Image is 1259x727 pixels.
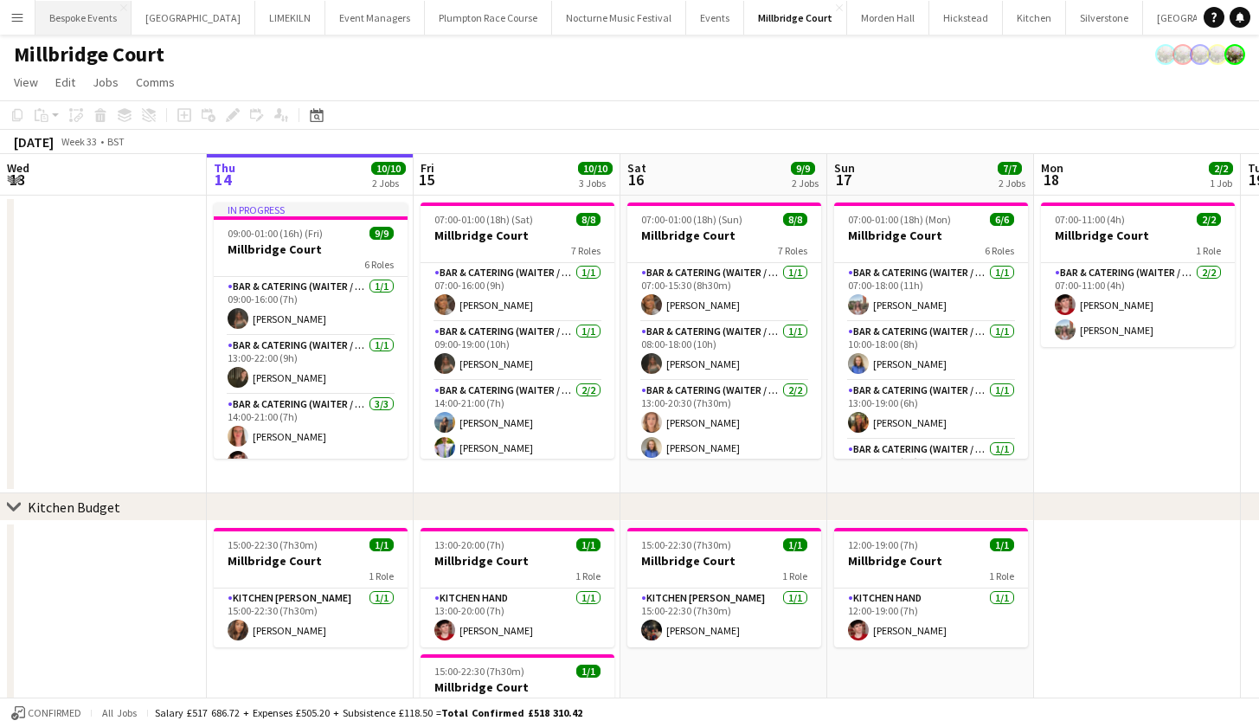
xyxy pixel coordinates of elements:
[834,589,1028,647] app-card-role: Kitchen Hand1/112:00-19:00 (7h)[PERSON_NAME]
[228,227,323,240] span: 09:00-01:00 (16h) (Fri)
[783,538,807,551] span: 1/1
[441,706,582,719] span: Total Confirmed £518 310.42
[48,71,82,93] a: Edit
[14,133,54,151] div: [DATE]
[847,1,929,35] button: Morden Hall
[28,499,120,516] div: Kitchen Budget
[1041,203,1235,347] app-job-card: 07:00-11:00 (4h)2/2Millbridge Court1 RoleBar & Catering (Waiter / waitress)2/207:00-11:00 (4h)[PE...
[627,322,821,381] app-card-role: Bar & Catering (Waiter / waitress)1/108:00-18:00 (10h)[PERSON_NAME]
[627,228,821,243] h3: Millbridge Court
[782,569,807,582] span: 1 Role
[575,569,601,582] span: 1 Role
[575,696,601,709] span: 1 Role
[1003,1,1066,35] button: Kitchen
[744,1,847,35] button: Millbridge Court
[834,553,1028,569] h3: Millbridge Court
[834,263,1028,322] app-card-role: Bar & Catering (Waiter / waitress)1/107:00-18:00 (11h)[PERSON_NAME]
[783,213,807,226] span: 8/8
[999,177,1025,190] div: 2 Jobs
[1038,170,1063,190] span: 18
[372,177,405,190] div: 2 Jobs
[418,170,434,190] span: 15
[1155,44,1176,65] app-user-avatar: Staffing Manager
[421,228,614,243] h3: Millbridge Court
[1041,263,1235,347] app-card-role: Bar & Catering (Waiter / waitress)2/207:00-11:00 (4h)[PERSON_NAME][PERSON_NAME]
[627,160,646,176] span: Sat
[155,706,582,719] div: Salary £517 686.72 + Expenses £505.20 + Subsistence £118.50 =
[214,241,408,257] h3: Millbridge Court
[834,322,1028,381] app-card-role: Bar & Catering (Waiter / waitress)1/110:00-18:00 (8h)[PERSON_NAME]
[990,213,1014,226] span: 6/6
[625,170,646,190] span: 16
[552,1,686,35] button: Nocturne Music Festival
[834,440,1028,499] app-card-role: Bar & Catering (Waiter / waitress)1/113:00-22:00 (9h)
[421,203,614,459] div: 07:00-01:00 (18h) (Sat)8/8Millbridge Court7 RolesBar & Catering (Waiter / waitress)1/107:00-16:00...
[129,71,182,93] a: Comms
[778,244,807,257] span: 7 Roles
[35,1,132,35] button: Bespoke Events
[214,553,408,569] h3: Millbridge Court
[1172,44,1193,65] app-user-avatar: Staffing Manager
[421,553,614,569] h3: Millbridge Court
[576,538,601,551] span: 1/1
[214,528,408,647] app-job-card: 15:00-22:30 (7h30m)1/1Millbridge Court1 RoleKitchen [PERSON_NAME]1/115:00-22:30 (7h30m)[PERSON_NAME]
[7,71,45,93] a: View
[371,162,406,175] span: 10/10
[571,244,601,257] span: 7 Roles
[627,203,821,459] div: 07:00-01:00 (18h) (Sun)8/8Millbridge Court7 RolesBar & Catering (Waiter / waitress)1/107:00-15:30...
[132,1,255,35] button: [GEOGRAPHIC_DATA]
[985,244,1014,257] span: 6 Roles
[1041,160,1063,176] span: Mon
[834,528,1028,647] app-job-card: 12:00-19:00 (7h)1/1Millbridge Court1 RoleKitchen Hand1/112:00-19:00 (7h)[PERSON_NAME]
[990,538,1014,551] span: 1/1
[834,203,1028,459] app-job-card: 07:00-01:00 (18h) (Mon)6/6Millbridge Court6 RolesBar & Catering (Waiter / waitress)1/107:00-18:00...
[576,213,601,226] span: 8/8
[576,665,601,678] span: 1/1
[627,263,821,322] app-card-role: Bar & Catering (Waiter / waitress)1/107:00-15:30 (8h30m)[PERSON_NAME]
[214,203,408,459] div: In progress09:00-01:00 (16h) (Fri)9/9Millbridge Court6 RolesBar & Catering (Waiter / waitress)1/1...
[834,381,1028,440] app-card-role: Bar & Catering (Waiter / waitress)1/113:00-19:00 (6h)[PERSON_NAME]
[1196,244,1221,257] span: 1 Role
[421,263,614,322] app-card-role: Bar & Catering (Waiter / waitress)1/107:00-16:00 (9h)[PERSON_NAME]
[998,162,1022,175] span: 7/7
[434,538,504,551] span: 13:00-20:00 (7h)
[641,213,742,226] span: 07:00-01:00 (18h) (Sun)
[1066,1,1143,35] button: Silverstone
[136,74,175,90] span: Comms
[1190,44,1211,65] app-user-avatar: Staffing Manager
[421,528,614,647] div: 13:00-20:00 (7h)1/1Millbridge Court1 RoleKitchen Hand1/113:00-20:00 (7h)[PERSON_NAME]
[364,258,394,271] span: 6 Roles
[421,589,614,647] app-card-role: Kitchen Hand1/113:00-20:00 (7h)[PERSON_NAME]
[28,707,81,719] span: Confirmed
[791,162,815,175] span: 9/9
[99,706,140,719] span: All jobs
[1055,213,1125,226] span: 07:00-11:00 (4h)
[369,569,394,582] span: 1 Role
[93,74,119,90] span: Jobs
[578,162,613,175] span: 10/10
[848,213,951,226] span: 07:00-01:00 (18h) (Mon)
[1207,44,1228,65] app-user-avatar: Staffing Manager
[214,277,408,336] app-card-role: Bar & Catering (Waiter / waitress)1/109:00-16:00 (7h)[PERSON_NAME]
[834,160,855,176] span: Sun
[627,553,821,569] h3: Millbridge Court
[792,177,819,190] div: 2 Jobs
[86,71,125,93] a: Jobs
[421,679,614,695] h3: Millbridge Court
[107,135,125,148] div: BST
[211,170,235,190] span: 14
[325,1,425,35] button: Event Managers
[255,1,325,35] button: LIMEKILN
[641,538,731,551] span: 15:00-22:30 (7h30m)
[686,1,744,35] button: Events
[627,528,821,647] app-job-card: 15:00-22:30 (7h30m)1/1Millbridge Court1 RoleKitchen [PERSON_NAME]1/115:00-22:30 (7h30m)[PERSON_NAME]
[214,336,408,395] app-card-role: Bar & Catering (Waiter / waitress)1/113:00-22:00 (9h)[PERSON_NAME]
[1224,44,1245,65] app-user-avatar: Staffing Manager
[834,228,1028,243] h3: Millbridge Court
[579,177,612,190] div: 3 Jobs
[627,589,821,647] app-card-role: Kitchen [PERSON_NAME]1/115:00-22:30 (7h30m)[PERSON_NAME]
[55,74,75,90] span: Edit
